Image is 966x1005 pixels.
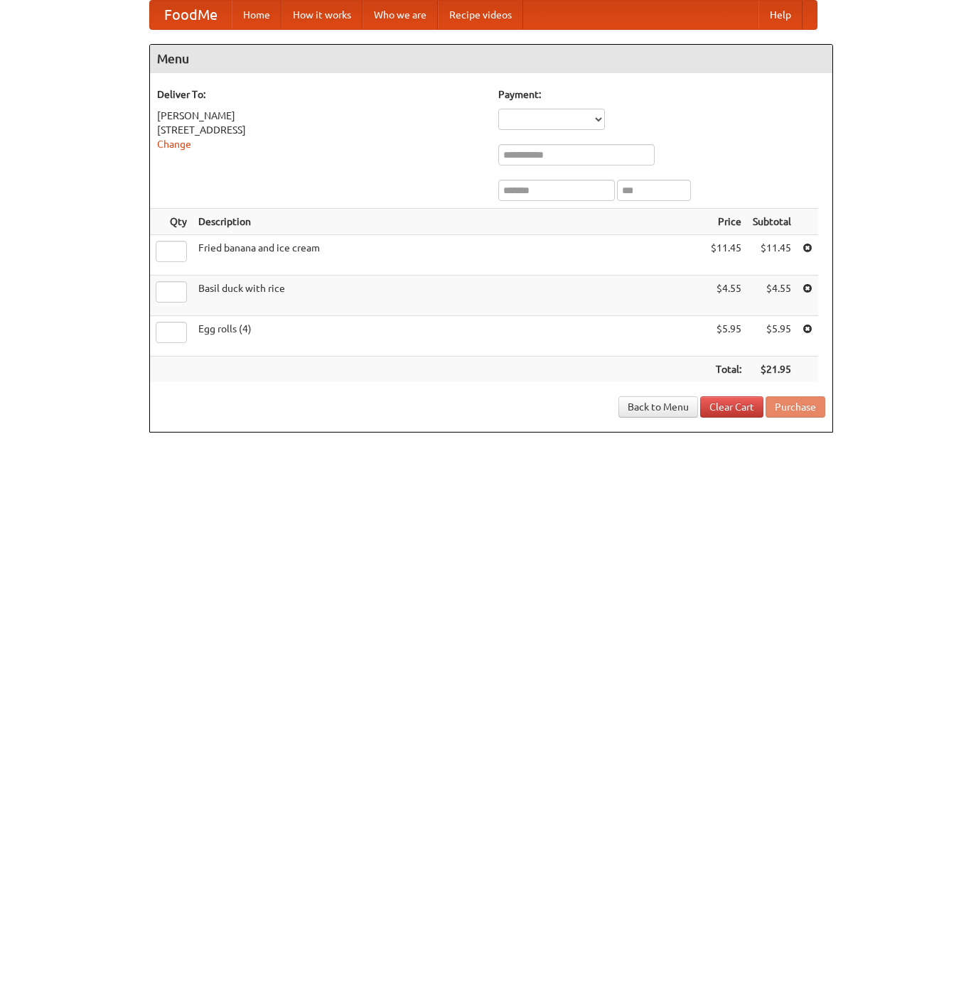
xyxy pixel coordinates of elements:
th: Total: [705,357,747,383]
td: Fried banana and ice cream [193,235,705,276]
td: Basil duck with rice [193,276,705,316]
a: Home [232,1,281,29]
a: Back to Menu [618,396,698,418]
td: $4.55 [747,276,797,316]
h5: Payment: [498,87,825,102]
th: Description [193,209,705,235]
a: FoodMe [150,1,232,29]
th: Qty [150,209,193,235]
a: Recipe videos [438,1,523,29]
button: Purchase [766,396,825,418]
a: Who we are [363,1,438,29]
th: $21.95 [747,357,797,383]
td: Egg rolls (4) [193,316,705,357]
td: $5.95 [705,316,747,357]
a: Clear Cart [700,396,763,418]
td: $4.55 [705,276,747,316]
td: $11.45 [747,235,797,276]
h4: Menu [150,45,832,73]
th: Price [705,209,747,235]
div: [STREET_ADDRESS] [157,123,484,137]
a: Help [758,1,803,29]
a: Change [157,138,191,150]
td: $11.45 [705,235,747,276]
a: How it works [281,1,363,29]
h5: Deliver To: [157,87,484,102]
div: [PERSON_NAME] [157,109,484,123]
th: Subtotal [747,209,797,235]
td: $5.95 [747,316,797,357]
